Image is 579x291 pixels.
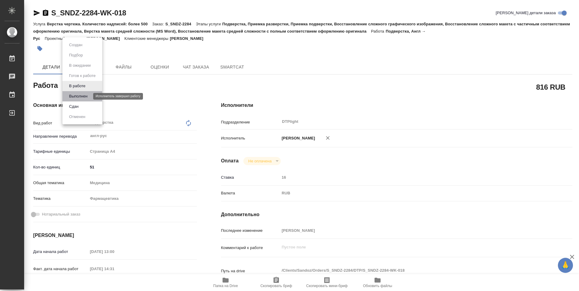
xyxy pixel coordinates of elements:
[67,83,87,89] button: В работе
[67,114,87,120] button: Отменен
[67,62,93,69] button: В ожидании
[67,52,85,59] button: Подбор
[67,72,97,79] button: Готов к работе
[67,42,84,48] button: Создан
[67,103,80,110] button: Сдан
[67,93,89,100] button: Выполнен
